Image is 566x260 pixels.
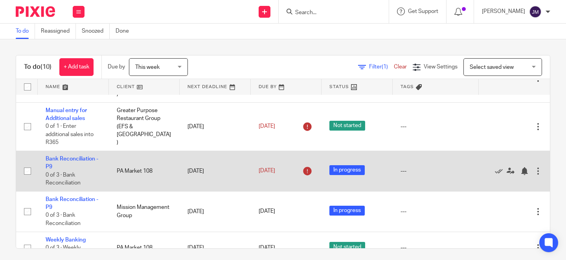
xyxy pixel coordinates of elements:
span: In progress [329,165,365,175]
a: To do [16,24,35,39]
td: [DATE] [180,191,251,232]
span: [DATE] [259,168,275,174]
a: Mark as done [495,167,507,175]
span: (10) [40,64,51,70]
div: --- [401,244,471,252]
p: Due by [108,63,125,71]
a: Weekly Banking [46,237,86,243]
span: 0 of 3 · Weekly Banking [46,245,81,259]
span: [DATE] [259,124,275,129]
span: In progress [329,206,365,216]
p: [PERSON_NAME] [482,7,525,15]
span: 0 of 1 · Enter additional sales into R365 [46,124,94,146]
img: Pixie [16,6,55,17]
td: Greater Purpose Restaurant Group (EFS & [GEOGRAPHIC_DATA]) [109,102,180,151]
div: --- [401,123,471,131]
a: Bank Reconciliation - P9 [46,156,98,170]
td: [DATE] [180,151,251,191]
h1: To do [24,63,51,71]
span: Get Support [408,9,438,14]
span: Filter [369,64,394,70]
span: Select saved view [470,65,514,70]
a: Reassigned [41,24,76,39]
input: Search [294,9,365,17]
span: Not started [329,242,365,252]
a: Snoozed [82,24,110,39]
span: Not started [329,121,365,131]
div: --- [401,167,471,175]
td: [DATE] [180,102,251,151]
div: --- [401,208,471,216]
td: Mission Management Group [109,191,180,232]
a: Manual entry for Additional sales [46,108,87,121]
a: Clear [394,64,407,70]
span: [DATE] [259,245,275,251]
span: 0 of 3 · Bank Reconciliation [46,213,81,227]
span: This week [135,65,160,70]
a: + Add task [59,58,94,76]
a: Done [116,24,135,39]
td: PA Market 108 [109,151,180,191]
span: [DATE] [259,209,275,214]
a: Bank Reconciliation - P9 [46,197,98,210]
span: Tags [401,85,414,89]
span: 0 of 3 · Bank Reconciliation [46,172,81,186]
span: (1) [382,64,388,70]
span: View Settings [424,64,458,70]
img: svg%3E [529,6,542,18]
